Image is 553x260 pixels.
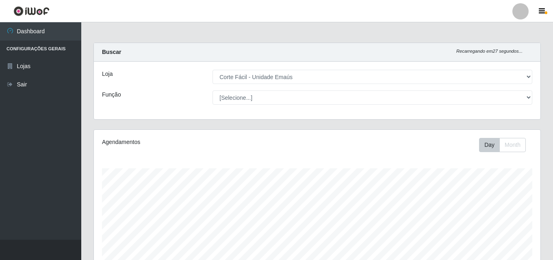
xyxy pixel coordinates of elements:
[102,70,113,78] label: Loja
[479,138,500,152] button: Day
[13,6,50,16] img: CoreUI Logo
[102,90,121,99] label: Função
[102,49,121,55] strong: Buscar
[456,49,523,54] i: Recarregando em 27 segundos...
[499,138,526,152] button: Month
[479,138,526,152] div: First group
[102,138,274,146] div: Agendamentos
[479,138,532,152] div: Toolbar with button groups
